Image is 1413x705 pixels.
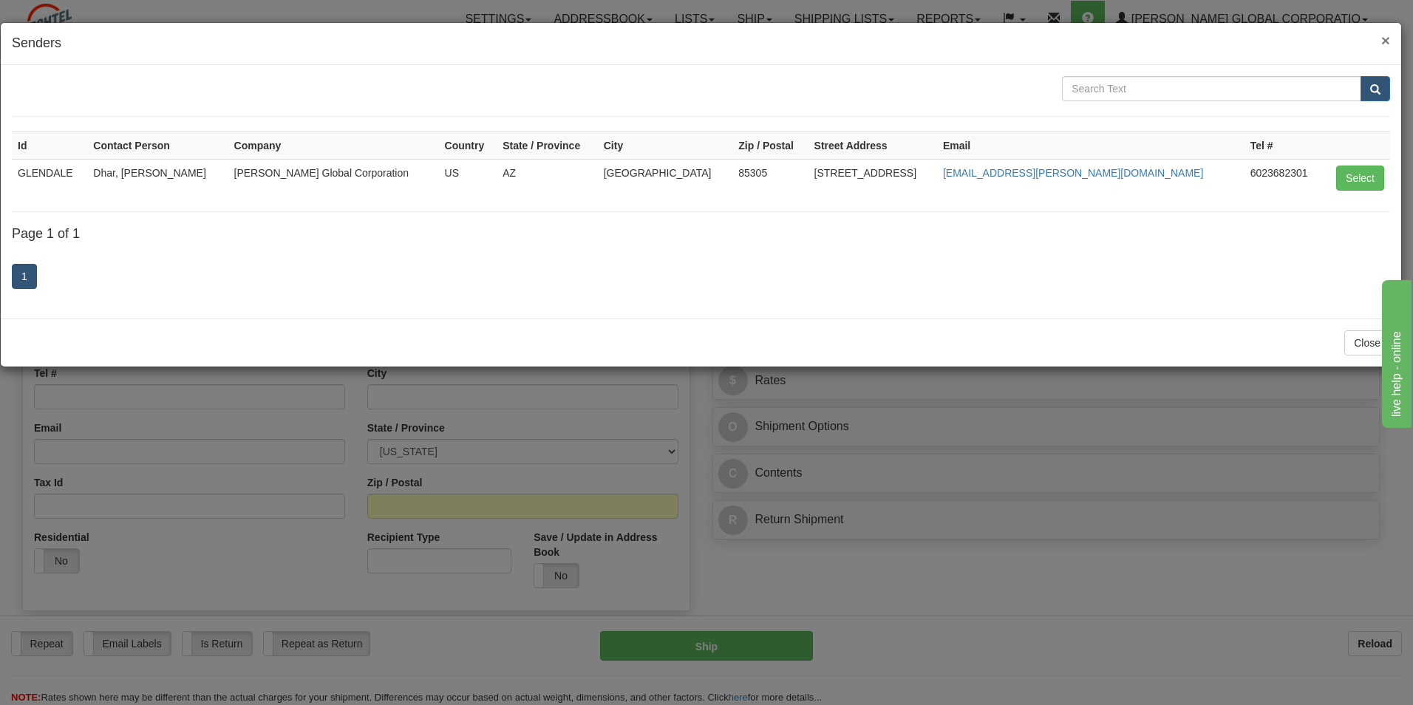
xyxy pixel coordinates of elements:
[12,159,87,197] td: GLENDALE
[1336,166,1384,191] button: Select
[12,227,1390,242] h4: Page 1 of 1
[598,159,733,197] td: [GEOGRAPHIC_DATA]
[1245,159,1323,197] td: 6023682301
[11,9,137,27] div: live help - online
[87,132,228,159] th: Contact Person
[12,264,37,289] a: 1
[937,132,1245,159] th: Email
[1379,277,1412,428] iframe: chat widget
[808,159,937,197] td: [STREET_ADDRESS]
[12,132,87,159] th: Id
[87,159,228,197] td: Dhar, [PERSON_NAME]
[497,132,598,159] th: State / Province
[228,132,439,159] th: Company
[732,159,808,197] td: 85305
[228,159,439,197] td: [PERSON_NAME] Global Corporation
[732,132,808,159] th: Zip / Postal
[439,132,497,159] th: Country
[1381,32,1390,49] span: ×
[1344,330,1390,355] button: Close
[439,159,497,197] td: US
[808,132,937,159] th: Street Address
[497,159,598,197] td: AZ
[598,132,733,159] th: City
[1381,33,1390,48] button: Close
[1062,76,1361,101] input: Search Text
[1245,132,1323,159] th: Tel #
[12,34,1390,53] h4: Senders
[943,167,1203,179] a: [EMAIL_ADDRESS][PERSON_NAME][DOMAIN_NAME]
